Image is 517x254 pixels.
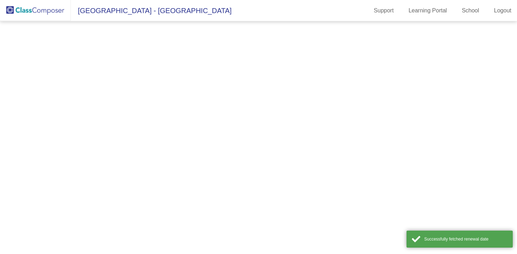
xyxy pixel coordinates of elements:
[488,5,517,16] a: Logout
[456,5,485,16] a: School
[424,236,507,242] div: Successfully fetched renewal date
[403,5,453,16] a: Learning Portal
[71,5,232,16] span: [GEOGRAPHIC_DATA] - [GEOGRAPHIC_DATA]
[368,5,399,16] a: Support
